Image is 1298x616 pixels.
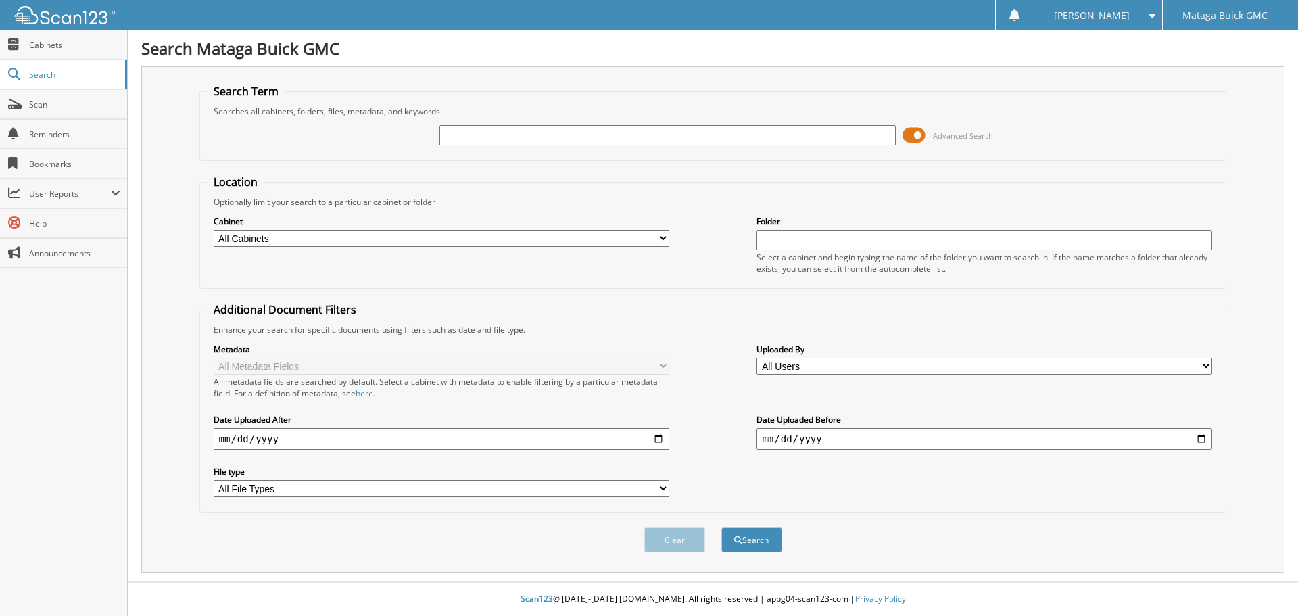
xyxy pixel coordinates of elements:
div: All metadata fields are searched by default. Select a cabinet with metadata to enable filtering b... [214,376,669,399]
a: here [356,387,373,399]
legend: Additional Document Filters [207,302,363,317]
span: Help [29,218,120,229]
input: end [756,428,1212,450]
span: Advanced Search [933,131,993,141]
span: Mataga Buick GMC [1182,11,1268,20]
span: Search [29,69,118,80]
input: start [214,428,669,450]
label: Folder [756,216,1212,227]
div: Select a cabinet and begin typing the name of the folder you want to search in. If the name match... [756,252,1212,275]
label: File type [214,466,669,477]
img: scan123-logo-white.svg [14,6,115,24]
span: Scan [29,99,120,110]
label: Uploaded By [756,343,1212,355]
legend: Location [207,174,264,189]
div: © [DATE]-[DATE] [DOMAIN_NAME]. All rights reserved | appg04-scan123-com | [128,583,1298,616]
a: Privacy Policy [855,593,906,605]
span: [PERSON_NAME] [1054,11,1130,20]
div: Enhance your search for specific documents using filters such as date and file type. [207,324,1220,335]
span: Announcements [29,247,120,259]
label: Metadata [214,343,669,355]
button: Clear [644,527,705,552]
span: Cabinets [29,39,120,51]
label: Date Uploaded After [214,414,669,425]
span: Reminders [29,128,120,140]
span: Scan123 [521,593,553,605]
button: Search [721,527,782,552]
legend: Search Term [207,84,285,99]
span: User Reports [29,188,111,199]
label: Date Uploaded Before [756,414,1212,425]
label: Cabinet [214,216,669,227]
span: Bookmarks [29,158,120,170]
div: Searches all cabinets, folders, files, metadata, and keywords [207,105,1220,117]
h1: Search Mataga Buick GMC [141,37,1284,60]
div: Optionally limit your search to a particular cabinet or folder [207,196,1220,208]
